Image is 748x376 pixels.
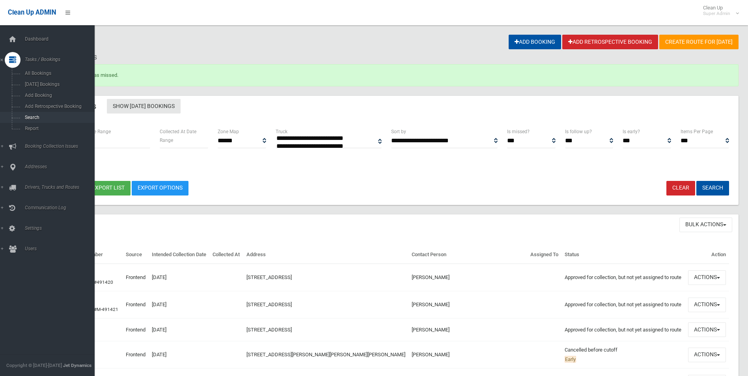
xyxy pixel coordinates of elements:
span: Clean Up ADMIN [8,9,56,16]
small: Super Admin [703,11,730,17]
span: Addresses [22,164,101,169]
div: Booking marked as missed. [35,64,739,86]
button: Bulk Actions [679,218,732,232]
strong: Jet Dynamics [63,363,91,368]
th: Status [561,246,685,264]
td: [DATE] [149,291,209,318]
span: Early [565,356,576,363]
th: Contact Person [409,246,527,264]
span: [DATE] Bookings [22,82,94,87]
a: #M-491421 [94,307,118,312]
a: Show [DATE] Bookings [107,99,181,114]
span: Report [22,126,94,131]
td: Approved for collection, but not yet assigned to route [561,264,685,291]
button: Search [696,181,729,195]
td: [DATE] [149,318,209,341]
button: Actions [688,348,726,362]
a: [STREET_ADDRESS][PERSON_NAME][PERSON_NAME][PERSON_NAME] [246,352,405,357]
span: Add Retrospective Booking [22,104,94,109]
a: #491420 [94,279,113,285]
td: Frontend [123,341,149,369]
th: Collected At [209,246,243,264]
td: Approved for collection, but not yet assigned to route [561,318,685,341]
span: Tasks / Bookings [22,57,101,62]
a: Add Booking [509,35,561,49]
td: Cancelled before cutoff [561,341,685,369]
a: [STREET_ADDRESS] [246,327,292,333]
td: [PERSON_NAME] [409,264,527,291]
span: Booking Collection Issues [22,143,101,149]
button: Actions [688,322,726,337]
th: Source [123,246,149,264]
button: Actions [688,270,726,285]
span: Search [22,115,94,120]
span: All Bookings [22,71,94,76]
td: [DATE] [149,264,209,291]
span: Users [22,246,101,251]
td: [PERSON_NAME] [409,291,527,318]
button: Export list [86,181,131,195]
a: [STREET_ADDRESS] [246,302,292,307]
span: Dashboard [22,36,101,42]
span: Copyright © [DATE]-[DATE] [6,363,62,368]
a: Add Retrospective Booking [562,35,658,49]
td: [PERSON_NAME] [409,341,527,369]
span: Clean Up [699,5,738,17]
span: Drivers, Trucks and Routes [22,184,101,190]
span: Add Booking [22,93,94,98]
th: Address [243,246,409,264]
td: Frontend [123,318,149,341]
th: Assigned To [527,246,561,264]
label: Truck [276,127,287,136]
td: Approved for collection, but not yet assigned to route [561,291,685,318]
td: Frontend [123,264,149,291]
span: Communication Log [22,205,101,210]
th: Intended Collection Date [149,246,209,264]
a: Export Options [132,181,188,195]
a: Create route for [DATE] [659,35,739,49]
td: [DATE] [149,341,209,369]
td: [PERSON_NAME] [409,318,527,341]
td: Frontend [123,291,149,318]
th: Action [685,246,729,264]
a: [STREET_ADDRESS] [246,274,292,280]
button: Actions [688,298,726,312]
a: Clear [666,181,695,195]
span: Settings [22,225,101,231]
